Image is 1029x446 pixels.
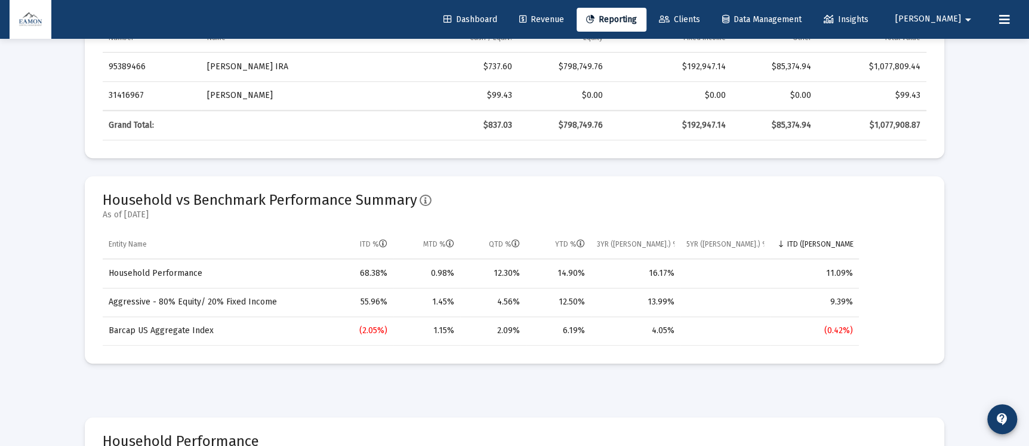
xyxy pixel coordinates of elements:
div: $1,077,908.87 [823,119,920,131]
td: Column Entity Name [103,230,331,259]
div: 4.56% [466,296,520,308]
div: $0.00 [615,90,726,101]
button: [PERSON_NAME] [881,7,990,31]
td: 31416967 [103,81,201,110]
div: 14.90% [532,267,585,279]
mat-icon: arrow_drop_down [961,8,975,32]
mat-card-subtitle: As of [DATE] [103,209,432,221]
div: $85,374.94 [738,119,811,131]
td: Barcap US Aggregate Index [103,316,331,345]
td: Column MTD % [393,230,460,259]
div: $837.03 [402,119,512,131]
div: $798,749.76 [524,61,603,73]
span: Reporting [586,14,637,24]
span: Insights [824,14,868,24]
div: ITD % [360,239,387,249]
mat-icon: contact_support [995,412,1009,426]
div: $0.00 [524,90,603,101]
div: $85,374.94 [738,61,811,73]
td: Household Performance [103,259,331,288]
div: QTD % [489,239,520,249]
span: Data Management [722,14,802,24]
a: Revenue [510,8,574,32]
div: 1.45% [399,296,454,308]
span: Household vs Benchmark Performance Summary [103,192,417,208]
a: Dashboard [434,8,507,32]
div: $99.43 [402,90,512,101]
td: Column ITD % [331,230,393,259]
div: $1,077,809.44 [823,61,920,73]
div: Data grid [103,24,926,140]
div: 6.19% [532,325,585,337]
a: Reporting [577,8,646,32]
div: (0.42%) [776,325,853,337]
a: Insights [814,8,878,32]
div: YTD % [555,239,585,249]
div: MTD % [423,239,454,249]
td: [PERSON_NAME] IRA [201,53,396,81]
div: 0.98% [399,267,454,279]
div: Data grid [103,230,859,346]
div: 9.39% [776,296,853,308]
div: $192,947.14 [615,61,726,73]
span: Revenue [519,14,564,24]
img: Dashboard [19,8,42,32]
td: Column 5YR (Ann.) % [680,230,770,259]
span: Dashboard [443,14,497,24]
span: Clients [659,14,700,24]
div: 4.05% [597,325,674,337]
div: 12.50% [532,296,585,308]
a: Clients [649,8,710,32]
div: 3YR ([PERSON_NAME].) % [597,239,674,249]
span: [PERSON_NAME] [895,14,961,24]
div: Grand Total: [109,119,195,131]
td: 95389466 [103,53,201,81]
td: Column QTD % [460,230,526,259]
td: Aggressive - 80% Equity/ 20% Fixed Income [103,288,331,316]
div: $99.43 [823,90,920,101]
div: $192,947.14 [615,119,726,131]
div: 55.96% [337,296,387,308]
div: Entity Name [109,239,147,249]
div: 68.38% [337,267,387,279]
td: Column YTD % [526,230,591,259]
div: 5YR ([PERSON_NAME].) % [686,239,764,249]
div: $0.00 [738,90,811,101]
div: 11.09% [776,267,853,279]
a: Data Management [713,8,811,32]
div: 13.99% [597,296,674,308]
div: ITD ([PERSON_NAME].) % [787,239,854,249]
div: 2.09% [466,325,520,337]
td: [PERSON_NAME] [201,81,396,110]
td: Column ITD (Ann.) % [770,230,859,259]
div: 16.17% [597,267,674,279]
div: 1.15% [399,325,454,337]
div: 12.30% [466,267,520,279]
div: $737.60 [402,61,512,73]
div: $798,749.76 [524,119,603,131]
td: Column 3YR (Ann.) % [591,230,680,259]
div: (2.05%) [337,325,387,337]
